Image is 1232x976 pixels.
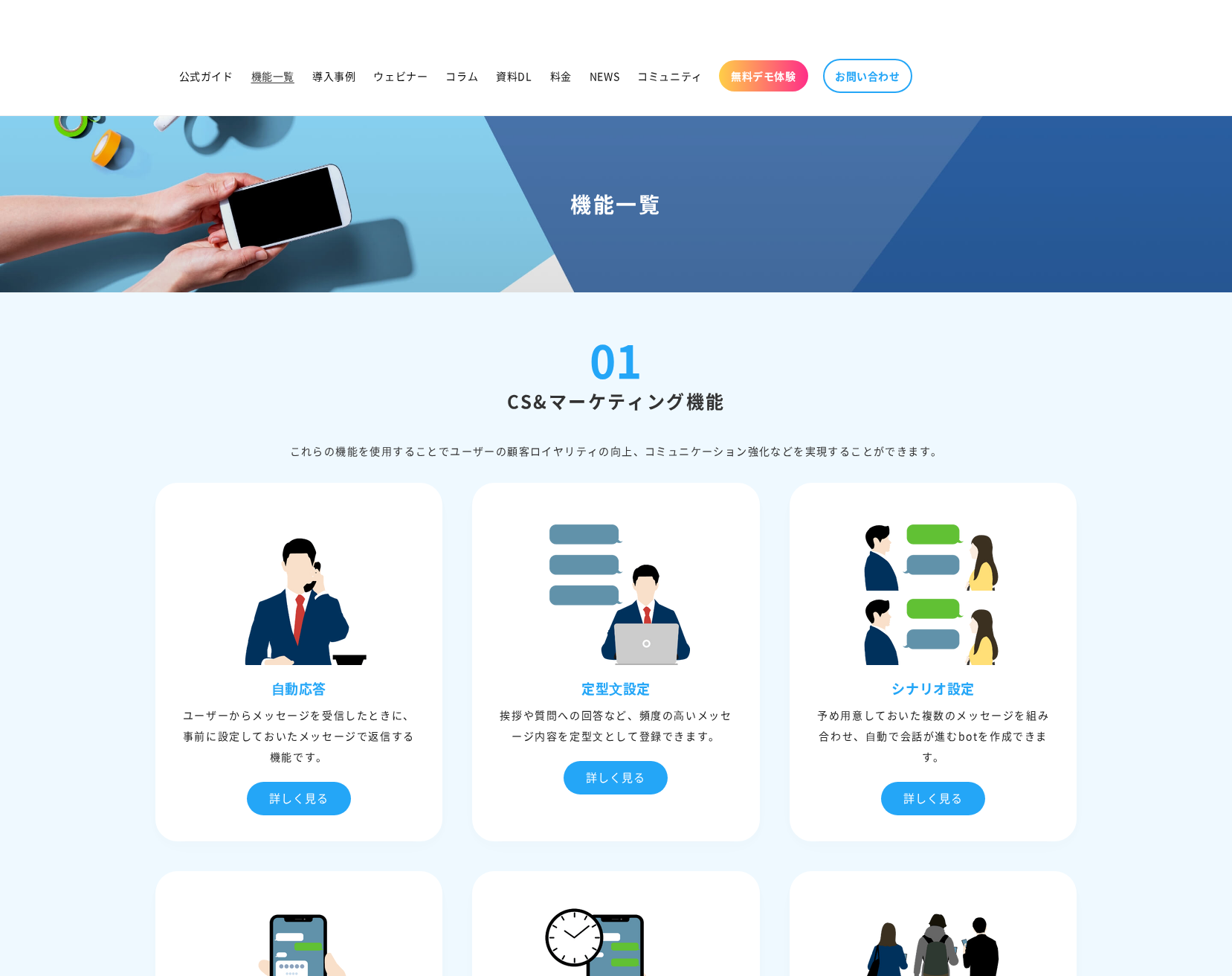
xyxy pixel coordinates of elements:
[159,704,439,767] div: ユーザーからメッセージを受信したときに、事前に設定しておいたメッセージで返信する機能です。
[637,69,703,83] span: コミュニティ
[541,60,581,91] a: 料金
[18,190,1214,217] h1: 機能一覧
[476,680,756,697] h3: 定型⽂設定
[179,69,233,83] span: 公式ガイド
[373,69,428,83] span: ウェビナー
[859,516,1007,665] img: シナリオ設定
[590,337,642,382] div: 01
[731,69,796,83] span: 無料デモ体験
[303,60,364,91] a: 導入事例
[159,680,439,697] h3: ⾃動応答
[251,69,294,83] span: 機能一覧
[793,680,1074,697] h3: シナリオ設定
[155,389,1077,412] h2: CS&マーケティング機能
[823,59,912,93] a: お問い合わせ
[628,60,712,91] a: コミュニティ
[170,60,242,91] a: 公式ガイド
[581,60,628,91] a: NEWS
[835,69,900,83] span: お問い合わせ
[225,516,373,665] img: ⾃動応答
[719,60,808,91] a: 無料デモ体験
[550,69,572,83] span: 料金
[496,69,532,83] span: 資料DL
[364,60,436,91] a: ウェビナー
[155,442,1077,460] div: これらの機能を使⽤することでユーザーの顧客ロイヤリティの向上、コミュニケーション強化などを実現することができます。
[247,782,351,815] div: 詳しく見る
[312,69,355,83] span: 導入事例
[793,704,1074,767] div: 予め⽤意しておいた複数のメッセージを組み合わせ、⾃動で会話が進むbotを作成できます。
[476,704,756,746] div: 挨拶や質問への回答など、頻度の⾼いメッセージ内容を定型⽂として登録できます。
[541,516,690,665] img: 定型⽂設定
[445,69,478,83] span: コラム
[242,60,303,91] a: 機能一覧
[881,782,985,815] div: 詳しく見る
[436,60,487,91] a: コラム
[564,761,668,794] div: 詳しく見る
[590,69,619,83] span: NEWS
[487,60,541,91] a: 資料DL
